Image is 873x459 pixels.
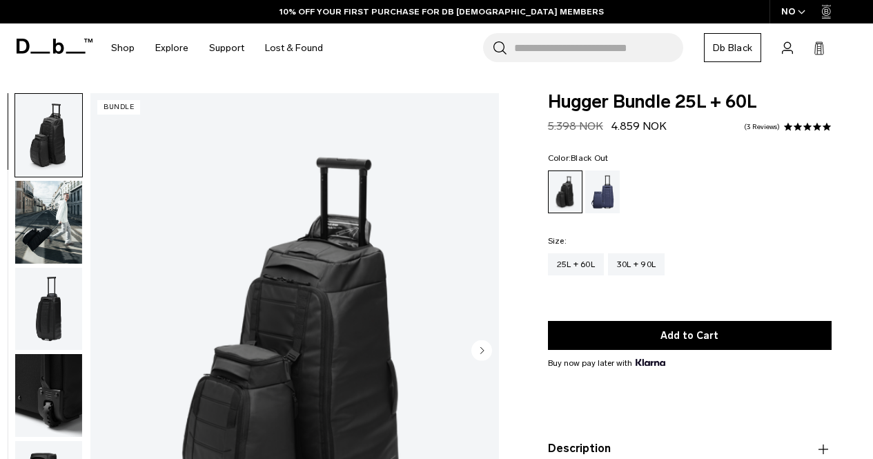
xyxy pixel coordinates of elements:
span: Black Out [571,153,608,163]
button: Hugger Bundle 25L + 60L [14,93,83,177]
a: Shop [111,23,135,72]
span: Hugger Bundle 25L + 60L [548,93,832,111]
button: Hugger Bundle 25L + 60L [14,353,83,438]
legend: Color: [548,154,609,162]
nav: Main Navigation [101,23,333,72]
p: Bundle [97,100,140,115]
button: Add to Cart [548,321,832,350]
a: Black Out [548,170,582,213]
span: 4.859 NOK [611,119,667,133]
a: Support [209,23,244,72]
legend: Size: [548,237,567,245]
a: 10% OFF YOUR FIRST PURCHASE FOR DB [DEMOGRAPHIC_DATA] MEMBERS [279,6,604,18]
s: 5.398 NOK [548,119,603,133]
img: Hugger Bundle 25L + 60L [15,268,82,351]
img: Hugger Bundle 25L + 60L [15,94,82,177]
a: Explore [155,23,188,72]
span: Buy now pay later with [548,357,665,369]
img: {"height" => 20, "alt" => "Klarna"} [636,359,665,366]
a: 3 reviews [744,124,780,130]
a: Blue Hour [585,170,620,213]
button: Description [548,441,832,458]
button: Next slide [471,340,492,363]
a: 30L + 90L [608,253,665,275]
a: Db Black [704,33,761,62]
img: Hugger Bundle 25L + 60L [15,354,82,437]
img: Hugger Bundle 25L + 60L [15,181,82,264]
a: Lost & Found [265,23,323,72]
button: Hugger Bundle 25L + 60L [14,267,83,351]
button: Hugger Bundle 25L + 60L [14,180,83,264]
a: 25L + 60L [548,253,604,275]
